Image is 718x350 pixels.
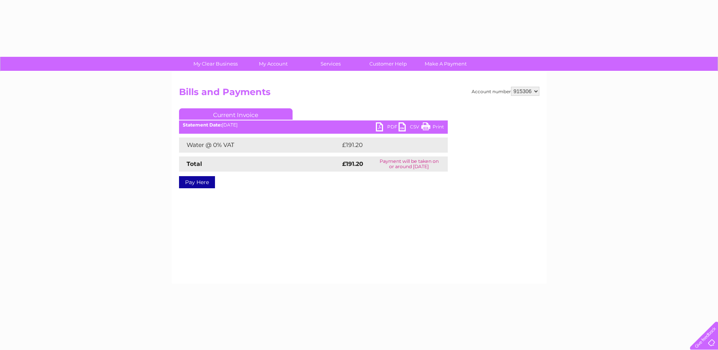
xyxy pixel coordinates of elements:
a: Current Invoice [179,108,293,120]
a: Print [421,122,444,133]
strong: £191.20 [342,160,363,167]
a: PDF [376,122,399,133]
a: Customer Help [357,57,419,71]
h2: Bills and Payments [179,87,539,101]
div: Account number [472,87,539,96]
a: CSV [399,122,421,133]
a: My Account [242,57,304,71]
strong: Total [187,160,202,167]
b: Statement Date: [183,122,222,128]
div: [DATE] [179,122,448,128]
a: Pay Here [179,176,215,188]
a: My Clear Business [184,57,247,71]
a: Services [299,57,362,71]
td: Payment will be taken on or around [DATE] [371,156,447,172]
td: Water @ 0% VAT [179,137,340,153]
td: £191.20 [340,137,433,153]
a: Make A Payment [414,57,477,71]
